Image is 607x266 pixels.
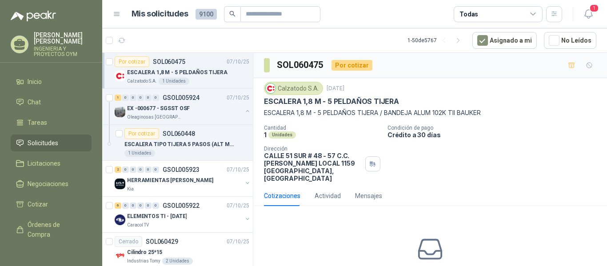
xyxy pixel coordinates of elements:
img: Company Logo [115,214,125,225]
button: No Leídos [544,32,596,49]
p: SOL060429 [146,238,178,245]
p: [PERSON_NAME] [PERSON_NAME] [34,32,92,44]
p: Dirección [264,146,362,152]
div: 0 [130,167,136,173]
div: 1 Unidades [159,78,189,85]
div: 0 [152,95,159,101]
a: Órdenes de Compra [11,216,92,243]
p: GSOL005923 [163,167,200,173]
span: 1 [589,4,599,12]
div: 1 - 50 de 5767 [407,33,465,48]
p: 07/10/25 [227,94,249,102]
p: ESCALERA 1,8 M - 5 PELDAÑOS TIJERA [264,97,399,106]
a: Licitaciones [11,155,92,172]
p: Cantidad [264,125,380,131]
a: 1 0 0 0 0 0 GSOL00592407/10/25 Company LogoEX -000677 - SGSST OSFOleaginosas [GEOGRAPHIC_DATA][PE... [115,92,251,121]
div: Mensajes [355,191,382,201]
div: 0 [122,95,129,101]
h1: Mis solicitudes [132,8,188,20]
p: Oleaginosas [GEOGRAPHIC_DATA][PERSON_NAME] [127,114,183,121]
div: Unidades [268,131,296,139]
a: Chat [11,94,92,111]
img: Company Logo [115,107,125,117]
span: Tareas [28,118,47,127]
div: 0 [145,167,152,173]
div: 6 [115,202,121,209]
a: 2 0 0 0 0 0 GSOL00592307/10/25 Company LogoHERRAMIENTAS [PERSON_NAME]Kia [115,164,251,193]
span: Inicio [28,77,42,87]
p: Condición de pago [387,125,603,131]
div: 2 Unidades [162,258,193,265]
button: Asignado a mi [472,32,537,49]
p: ELEMENTOS TI - [DATE] [127,212,187,221]
img: Company Logo [266,83,276,93]
a: Cotizar [11,196,92,213]
div: Cotizaciones [264,191,300,201]
a: Inicio [11,73,92,90]
img: Company Logo [115,71,125,81]
div: 0 [137,202,144,209]
img: Company Logo [115,250,125,261]
div: Por cotizar [331,60,372,71]
p: [DATE] [327,84,344,93]
p: 1 [264,131,267,139]
div: 0 [152,167,159,173]
p: 07/10/25 [227,166,249,174]
p: HERRAMIENTAS [PERSON_NAME] [127,176,213,185]
div: Por cotizar [115,56,149,67]
p: ESCALERA 1,8 M - 5 PELDAÑOS TIJERA / BANDEJA ALUM 102K TII BAUKER [264,108,596,118]
p: EX -000677 - SGSST OSF [127,104,190,113]
div: Todas [459,9,478,19]
p: Kia [127,186,134,193]
span: Licitaciones [28,159,60,168]
div: 0 [130,95,136,101]
span: 9100 [196,9,217,20]
a: 6 0 0 0 0 0 GSOL00592207/10/25 Company LogoELEMENTOS TI - [DATE]Caracol TV [115,200,251,229]
p: Caracol TV [127,222,149,229]
div: 0 [130,202,136,209]
div: 0 [137,95,144,101]
h3: SOL060475 [277,58,324,72]
a: Por cotizarSOL060448ESCALERA TIPO TIJERA 5 PASOS (ALT MAX 231,5 CM)1 Unidades [102,125,253,161]
div: 0 [137,167,144,173]
p: GSOL005922 [163,202,200,209]
div: 0 [145,95,152,101]
p: INGENIERIA Y PROYECTOS OYM [34,46,92,57]
a: Tareas [11,114,92,131]
div: Calzatodo S.A. [264,82,323,95]
a: Por cotizarSOL06047507/10/25 Company LogoESCALERA 1,8 M - 5 PELDAÑOS TIJERACalzatodo S.A.1 Unidades [102,53,253,89]
a: Negociaciones [11,175,92,192]
p: ESCALERA 1,8 M - 5 PELDAÑOS TIJERA [127,68,228,77]
span: search [229,11,236,17]
div: Actividad [315,191,341,201]
div: 1 Unidades [124,150,155,157]
p: GSOL005924 [163,95,200,101]
span: Solicitudes [28,138,58,148]
img: Company Logo [115,179,125,189]
p: 07/10/25 [227,202,249,210]
p: Calzatodo S.A. [127,78,157,85]
p: SOL060475 [153,59,185,65]
span: Órdenes de Compra [28,220,83,239]
div: 0 [122,202,129,209]
button: 1 [580,6,596,22]
span: Chat [28,97,41,107]
div: 1 [115,95,121,101]
div: Cerrado [115,236,142,247]
div: 0 [145,202,152,209]
p: Crédito a 30 días [387,131,603,139]
p: ESCALERA TIPO TIJERA 5 PASOS (ALT MAX 231,5 CM) [124,140,235,149]
p: 07/10/25 [227,58,249,66]
div: 2 [115,167,121,173]
p: SOL060448 [163,131,195,137]
div: 0 [122,167,129,173]
img: Logo peakr [11,11,56,21]
span: Cotizar [28,199,48,209]
p: CALLE 51 SUR # 48 - 57 C.C. [PERSON_NAME] LOCAL 1159 [GEOGRAPHIC_DATA] , [GEOGRAPHIC_DATA] [264,152,362,182]
div: 0 [152,202,159,209]
p: 07/10/25 [227,238,249,246]
a: Solicitudes [11,135,92,151]
p: Industrias Tomy [127,258,160,265]
p: Cilindro 25*15 [127,248,162,257]
div: Por cotizar [124,128,159,139]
